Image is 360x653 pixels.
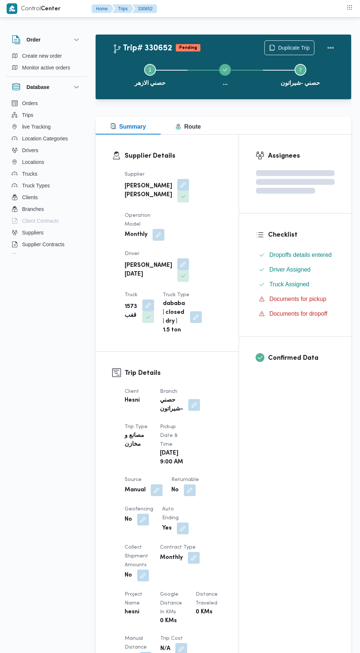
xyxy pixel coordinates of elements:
[132,4,157,13] button: 330652
[264,40,314,55] button: Duplicate Trip
[22,63,70,72] span: Monitor active orders
[125,389,139,394] span: Client
[125,477,142,482] span: Source
[125,172,145,177] span: Supplier
[9,203,84,215] button: Branches
[160,449,185,467] b: [DATE] 9:00 AM
[125,261,172,279] b: [PERSON_NAME][DATE]
[125,424,147,429] span: Trip Type
[268,230,335,240] h3: Checklist
[22,146,38,155] span: Drivers
[269,281,309,287] span: Truck Assigned
[222,67,228,73] svg: Step ... is complete
[22,169,37,178] span: Trucks
[125,293,138,297] span: Truck
[9,156,84,168] button: Locations
[9,133,84,144] button: Location Categories
[268,151,335,161] h3: Assignees
[162,507,179,520] span: Auto Ending
[22,134,68,143] span: Location Categories
[9,109,84,121] button: Trips
[6,50,87,76] div: Order
[26,83,49,92] h3: Database
[113,44,172,53] h2: Trip# 330652
[22,252,40,261] span: Devices
[9,191,84,203] button: Clients
[9,168,84,180] button: Trucks
[278,43,310,52] span: Duplicate Trip
[256,249,335,261] button: Dropoffs details entered
[125,592,142,606] span: Project Name
[269,309,327,318] span: Documents for dropoff
[22,228,43,237] span: Suppliers
[196,592,218,606] span: Distance Traveled
[22,205,44,214] span: Branches
[160,545,196,550] span: Contract Type
[263,55,338,93] button: حصني -شيراتون
[22,111,33,119] span: Trips
[125,571,132,580] b: No
[160,592,182,614] span: Google distance in KMs
[9,50,84,62] button: Create new order
[41,6,61,12] b: Center
[176,44,200,51] span: Pending
[256,279,335,290] button: Truck Assigned
[125,486,146,495] b: Manual
[9,238,84,250] button: Supplier Contracts
[22,193,38,202] span: Clients
[125,230,147,239] b: Monthly
[9,250,84,262] button: Devices
[175,123,201,130] span: Route
[160,636,183,641] span: Trip Cost
[269,252,332,258] span: Dropoffs details entered
[223,79,228,87] span: ...
[269,296,326,302] span: Documents for pickup
[22,158,44,166] span: Locations
[9,144,84,156] button: Drivers
[125,151,222,161] h3: Supplier Details
[22,240,64,249] span: Supplier Contracts
[196,608,213,617] b: 0 KMs
[256,293,335,305] button: Documents for pickup
[162,524,172,533] b: Yes
[12,83,81,92] button: Database
[22,122,51,131] span: live Tracking
[163,299,185,335] b: dababa | closed | dry | 1.5 ton
[125,368,222,378] h3: Trip Details
[299,67,302,73] span: 7
[9,62,84,73] button: Monitor active orders
[125,636,147,650] span: Manual Distance
[22,216,59,225] span: Client Contracts
[125,213,150,227] span: Operation Model
[9,97,84,109] button: Orders
[92,4,114,13] button: Home
[125,396,140,405] b: Hesni
[125,251,139,256] span: Driver
[22,181,50,190] span: Truck Types
[268,353,335,363] h3: Confirmed Data
[6,97,87,256] div: Database
[149,67,152,73] span: 1
[125,182,172,200] b: [PERSON_NAME] [PERSON_NAME]
[256,308,335,320] button: Documents for dropoff
[171,486,179,495] b: No
[125,431,150,449] b: مصانع و مخازن
[269,280,309,289] span: Truck Assigned
[160,553,183,562] b: Monthly
[22,99,38,108] span: Orders
[256,264,335,276] button: Driver Assigned
[269,266,310,273] span: Driver Assigned
[22,51,62,60] span: Create new order
[135,79,165,87] span: حصني الازهر
[9,180,84,191] button: Truck Types
[179,46,197,50] b: Pending
[125,515,132,524] b: No
[125,302,137,320] b: 1573 قفب
[160,396,183,414] b: حصني -شيراتون
[269,295,326,304] span: Documents for pickup
[160,424,178,447] span: Pickup date & time
[125,608,139,617] b: hesni
[269,311,327,317] span: Documents for dropoff
[323,40,338,55] button: Actions
[26,35,40,44] h3: Order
